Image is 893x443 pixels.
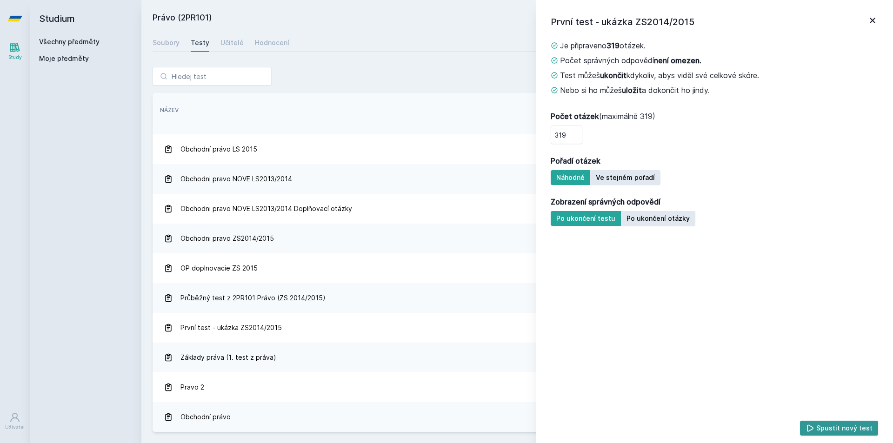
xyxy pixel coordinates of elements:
a: Study [2,37,28,66]
strong: Zobrazení správných odpovědí [551,196,660,207]
div: Study [8,54,22,61]
button: Ve stejném pořadí [590,170,660,185]
a: Všechny předměty [39,38,100,46]
button: Název [160,106,179,114]
strong: Pořadí otázek [551,155,600,166]
strong: ukončit [600,71,626,80]
span: Nebo si ho můžeš a dokončit ho jindy. [560,85,710,96]
div: Uživatel [5,424,25,431]
a: Učitelé [220,33,244,52]
span: Průběžný test z 2PR101 Právo (ZS 2014/2015) [180,289,326,307]
a: Obchodní právo [DATE] 331 [153,402,882,432]
span: První test - ukázka ZS2014/2015 [180,318,282,337]
span: Moje předměty [39,54,89,63]
span: OP doplnovacie ZS 2015 [180,259,258,278]
div: Hodnocení [255,38,289,47]
button: Po ukončení otázky [621,211,695,226]
a: První test - ukázka ZS2014/2015 [DATE]. 2018 319 [153,313,882,343]
a: Pravo 2 21. 12. 2020 373 [153,372,882,402]
a: Testy [191,33,209,52]
a: Obchodni pravo ZS2014/2015 [DATE]. 2018 97 [153,224,882,253]
button: Náhodné [551,170,590,185]
div: Učitelé [220,38,244,47]
span: Obchodni pravo NOVE LS2013/2014 [180,170,292,188]
strong: Počet otázek [551,112,599,121]
h2: Právo (2PR101) [153,11,778,26]
button: Spustit nový test [800,421,879,436]
a: Obchodni pravo NOVE LS2013/2014 [DATE]. 2018 164 [153,164,882,194]
input: Hledej test [153,67,272,86]
a: Průběžný test z 2PR101 Právo (ZS 2014/2015) [DATE]. 2018 316 [153,283,882,313]
a: Soubory [153,33,180,52]
span: Obchodni pravo NOVE LS2013/2014 Doplňovací otázky [180,199,352,218]
span: Obchodni pravo ZS2014/2015 [180,229,274,248]
a: Obchodní právo LS 2015 [DATE]. 2018 300 [153,134,882,164]
span: Obchodní právo LS 2015 [180,140,257,159]
a: Obchodni pravo NOVE LS2013/2014 Doplňovací otázky [DATE]. 2018 27 [153,194,882,224]
span: (maximálně 319) [551,111,655,122]
span: Počet správných odpovědí [560,55,701,66]
span: Obchodní právo [180,408,231,426]
span: Pravo 2 [180,378,204,397]
strong: uložit [622,86,642,95]
span: Základy práva (1. test z práva) [180,348,276,367]
a: OP doplnovacie ZS 2015 [DATE]. 2018 70 [153,253,882,283]
a: Hodnocení [255,33,289,52]
strong: není omezen. [654,56,701,65]
a: Uživatel [2,407,28,436]
div: Soubory [153,38,180,47]
a: Základy práva (1. test z práva) [DATE]. 2018 222 [153,343,882,372]
button: Po ukončení testu [551,211,621,226]
span: Test můžeš kdykoliv, abys viděl své celkové skóre. [560,70,759,81]
div: Testy [191,38,209,47]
